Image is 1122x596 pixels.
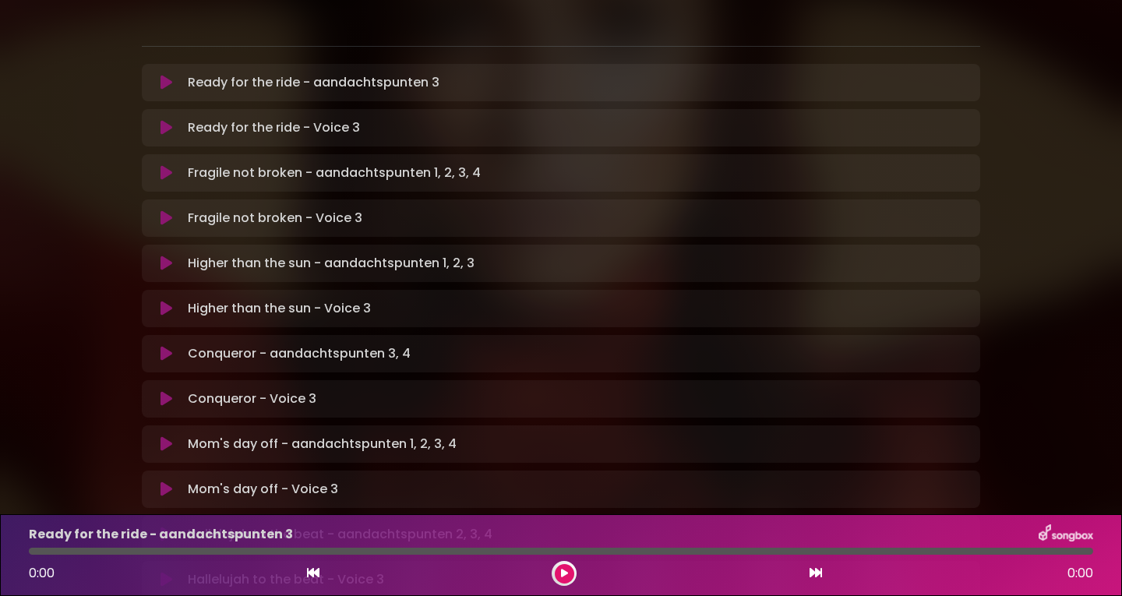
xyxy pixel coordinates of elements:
[29,525,293,544] p: Ready for the ride - aandachtspunten 3
[188,299,371,318] p: Higher than the sun - Voice 3
[188,164,481,182] p: Fragile not broken - aandachtspunten 1, 2, 3, 4
[1067,564,1093,583] span: 0:00
[188,344,411,363] p: Conqueror - aandachtspunten 3, 4
[1039,524,1093,545] img: songbox-logo-white.png
[188,390,316,408] p: Conqueror - Voice 3
[29,564,55,582] span: 0:00
[188,73,439,92] p: Ready for the ride - aandachtspunten 3
[188,209,362,227] p: Fragile not broken - Voice 3
[188,480,338,499] p: Mom's day off - Voice 3
[188,118,360,137] p: Ready for the ride - Voice 3
[188,254,475,273] p: Higher than the sun - aandachtspunten 1, 2, 3
[188,435,457,453] p: Mom's day off - aandachtspunten 1, 2, 3, 4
